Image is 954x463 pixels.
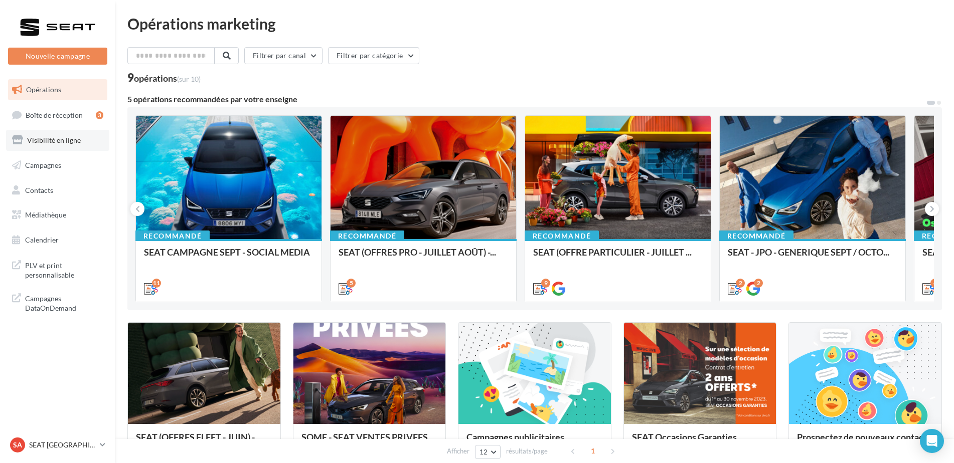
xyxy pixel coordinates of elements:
div: opérations [134,74,201,83]
span: Médiathèque [25,210,66,219]
span: 1 [585,443,601,459]
button: Filtrer par canal [244,47,323,64]
div: Recommandé [525,230,599,242]
div: Recommandé [135,230,210,242]
div: 6 [930,279,939,288]
p: SEAT [GEOGRAPHIC_DATA] [29,440,96,450]
span: Opérations [26,85,61,94]
span: SEAT (OFFRES FLEET - JUIN) - [GEOGRAPHIC_DATA]... [136,431,255,452]
a: PLV et print personnalisable [6,255,109,284]
span: SA [13,440,22,450]
a: Campagnes [6,155,109,176]
span: SEAT (OFFRE PARTICULIER - JUILLET ... [533,247,692,258]
a: Opérations [6,79,109,100]
div: 3 [96,111,103,119]
a: SA SEAT [GEOGRAPHIC_DATA] [8,435,107,454]
div: 5 [347,279,356,288]
div: Recommandé [330,230,404,242]
span: Contacts [25,185,53,194]
span: résultats/page [506,446,548,456]
button: Nouvelle campagne [8,48,107,65]
button: Filtrer par catégorie [328,47,419,64]
span: Campagnes publicitaires [466,431,564,442]
span: SEAT CAMPAGNE SEPT - SOCIAL MEDIA [144,247,310,258]
span: SEAT - JPO - GENERIQUE SEPT / OCTO... [728,247,889,258]
span: PLV et print personnalisable [25,259,103,280]
span: Campagnes [25,161,61,169]
div: Open Intercom Messenger [920,429,944,453]
span: SEAT Occasions Garanties [632,431,737,442]
span: Boîte de réception [26,110,83,119]
span: Calendrier [25,236,59,244]
div: 9 [541,279,550,288]
span: SOME - SEAT VENTES PRIVEES [301,431,428,442]
a: Calendrier [6,229,109,251]
div: 9 [127,72,201,83]
span: Afficher [447,446,469,456]
div: 2 [754,279,763,288]
span: Campagnes DataOnDemand [25,292,103,313]
span: Prospectez de nouveaux contacts [797,431,931,442]
span: SEAT (OFFRES PRO - JUILLET AOÛT) -... [339,247,496,258]
div: 5 opérations recommandées par votre enseigne [127,95,926,103]
div: Recommandé [719,230,793,242]
span: 12 [480,448,488,456]
span: Visibilité en ligne [27,136,81,144]
div: 2 [736,279,745,288]
a: Visibilité en ligne [6,130,109,151]
button: 12 [475,445,501,459]
a: Médiathèque [6,204,109,225]
a: Campagnes DataOnDemand [6,288,109,317]
div: 11 [152,279,161,288]
span: (sur 10) [177,75,201,83]
div: Opérations marketing [127,16,942,31]
a: Contacts [6,180,109,201]
a: Boîte de réception3 [6,104,109,126]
